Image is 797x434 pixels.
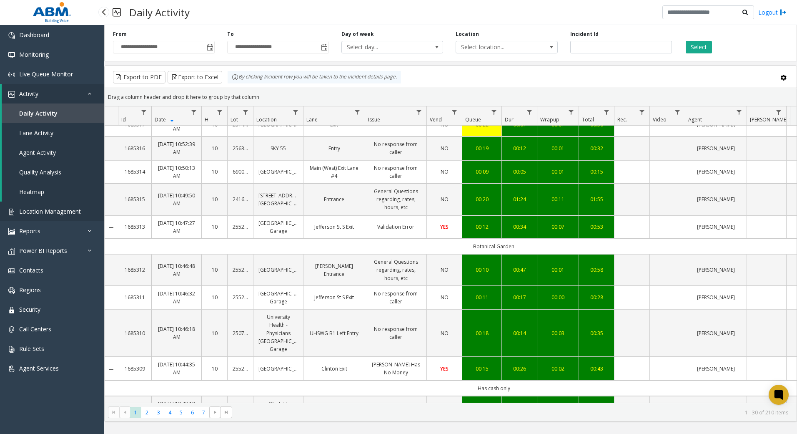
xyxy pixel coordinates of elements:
[449,106,460,118] a: Vend Filter Menu
[8,209,15,215] img: 'icon'
[19,149,56,156] span: Agent Activity
[105,366,118,373] a: Collapse Details
[207,293,222,301] a: 10
[258,400,298,416] a: West 77 Apartments
[432,223,457,231] a: YES
[8,326,15,333] img: 'icon'
[441,145,449,152] span: NO
[157,140,196,156] a: [DATE] 10:52:39 AM
[352,106,363,118] a: Lane Filter Menu
[164,407,175,418] span: Page 4
[584,365,609,373] a: 00:43
[233,168,248,176] a: 69000276
[467,223,496,231] div: 00:12
[8,287,15,294] img: 'icon'
[123,195,146,203] a: 1685315
[258,168,298,176] a: [GEOGRAPHIC_DATA]
[256,116,277,123] span: Location
[432,168,457,176] a: NO
[232,74,238,81] img: infoIcon.svg
[582,116,594,123] span: Total
[584,223,609,231] a: 00:53
[370,187,421,212] a: General Questions regarding, rates, hours, etc
[370,164,421,180] a: No response from caller
[507,223,532,231] a: 00:34
[370,325,421,341] a: No response from caller
[8,346,15,353] img: 'icon'
[105,106,797,403] div: Data table
[758,8,787,17] a: Logout
[113,30,127,38] label: From
[207,168,222,176] a: 10
[19,188,44,196] span: Heatmap
[207,223,222,231] a: 10
[8,267,15,274] img: 'icon'
[175,407,187,418] span: Page 5
[542,293,574,301] div: 00:00
[342,41,423,53] span: Select day...
[584,144,609,152] a: 00:32
[228,71,401,83] div: By clicking Incident row you will be taken to the incident details page.
[221,406,232,418] span: Go to the last page
[237,409,788,416] kendo-pager-info: 1 - 30 of 210 items
[19,247,67,255] span: Power BI Reports
[507,266,532,274] div: 00:47
[542,266,574,274] a: 00:01
[690,168,742,176] a: [PERSON_NAME]
[780,8,787,17] img: logout
[233,144,248,152] a: 25631851
[542,365,574,373] div: 00:02
[440,365,449,372] span: YES
[2,84,104,103] a: Activity
[308,262,360,278] a: [PERSON_NAME] Entrance
[432,365,457,373] a: YES
[414,106,425,118] a: Issue Filter Menu
[507,365,532,373] a: 00:26
[8,32,15,39] img: 'icon'
[168,71,222,83] button: Export to Excel
[2,143,104,162] a: Agent Activity
[672,106,683,118] a: Video Filter Menu
[467,168,496,176] a: 00:09
[169,116,175,123] span: Sortable
[19,50,49,58] span: Monitoring
[507,144,532,152] div: 00:12
[2,123,104,143] a: Lane Activity
[467,329,496,337] a: 00:18
[123,266,146,274] a: 1685312
[637,106,648,118] a: Rec. Filter Menu
[542,329,574,337] div: 00:03
[125,2,194,23] h3: Daily Activity
[566,106,577,118] a: Wrapup Filter Menu
[467,144,496,152] div: 00:19
[2,182,104,202] a: Heatmap
[505,116,514,123] span: Dur
[8,52,15,58] img: 'icon'
[157,262,196,278] a: [DATE] 10:46:48 AM
[467,365,496,373] div: 00:15
[19,90,38,98] span: Activity
[240,106,251,118] a: Lot Filter Menu
[130,407,141,418] span: Page 1
[540,116,559,123] span: Wrapup
[507,329,532,337] a: 00:14
[155,116,166,123] span: Date
[584,329,609,337] a: 00:35
[8,366,15,372] img: 'icon'
[507,195,532,203] div: 01:24
[19,207,81,215] span: Location Management
[584,168,609,176] a: 00:15
[19,70,73,78] span: Live Queue Monitor
[441,168,449,175] span: NO
[507,168,532,176] a: 00:05
[734,106,745,118] a: Agent Filter Menu
[690,329,742,337] a: [PERSON_NAME]
[456,30,479,38] label: Location
[467,195,496,203] a: 00:20
[308,365,360,373] a: Clinton Exit
[209,406,221,418] span: Go to the next page
[123,223,146,231] a: 1685313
